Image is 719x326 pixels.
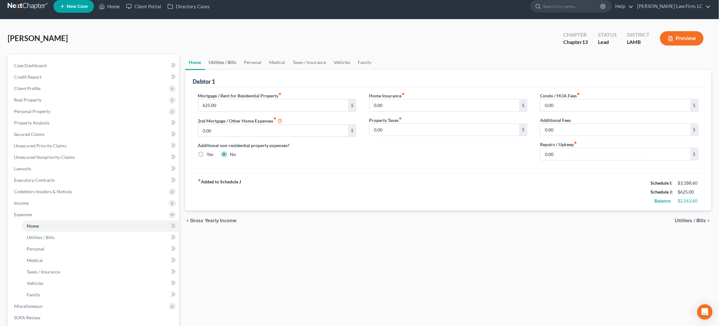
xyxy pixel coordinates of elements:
input: -- [369,124,520,136]
a: Client Portal [123,1,164,12]
a: Personal [240,55,266,70]
div: $ [348,99,356,111]
label: Additional Fees [540,117,571,124]
input: -- [369,99,520,111]
span: Property Analysis [14,120,49,125]
span: Utilities / Bills [27,235,54,240]
div: $625.00 [678,189,699,195]
label: Mortgage / Rent for Residential Property [198,92,282,99]
a: Lawsuits [9,163,179,174]
button: Preview [660,31,704,46]
label: Repairs / Upkeep [540,141,577,148]
span: Unsecured Nonpriority Claims [14,154,75,160]
strong: Schedule I: [651,180,673,186]
span: Client Profile [14,86,40,91]
div: Chapter [563,31,588,39]
label: Additional non-residential property expenses? [198,142,356,149]
span: 13 [582,39,588,45]
button: chevron_left Gross Yearly Income [185,218,237,223]
span: Unsecured Priority Claims [14,143,67,148]
div: Status [598,31,617,39]
div: Chapter [563,39,588,46]
label: No [230,151,236,158]
i: fiber_manual_record [577,92,580,96]
input: -- [540,124,691,136]
span: Credit Report [14,74,41,80]
i: fiber_manual_record [402,92,405,96]
label: 2nd Mortgage / Other Home Expenses [198,117,283,124]
span: SOFA Review [14,315,40,320]
i: fiber_manual_record [274,117,277,120]
a: Case Dashboard [9,60,179,71]
a: Credit Report [9,71,179,83]
span: Codebtors Insiders & Notices [14,189,72,194]
i: fiber_manual_record [279,92,282,96]
a: Vehicles [22,278,179,289]
span: Expenses [14,212,32,217]
span: Miscellaneous [14,303,42,309]
div: $ [691,99,698,111]
div: Open Intercom Messenger [697,304,713,320]
a: Utilities / Bills [205,55,240,70]
a: Executory Contracts [9,174,179,186]
span: Income [14,200,29,206]
span: Case Dashboard [14,63,46,68]
strong: Schedule J: [651,189,673,195]
span: Real Property [14,97,41,103]
a: Help [612,1,634,12]
a: Vehicles [330,55,354,70]
span: New Case [67,4,88,9]
span: Gross Yearly Income [190,218,237,223]
span: Executory Contracts [14,177,55,183]
div: $ [519,124,527,136]
span: Utilities / Bills [675,218,706,223]
span: Medical [27,258,43,263]
span: Personal [27,246,44,252]
a: SOFA Review [9,312,179,323]
span: Vehicles [27,280,43,286]
span: Secured Claims [14,131,45,137]
a: Medical [22,255,179,266]
a: Property Analysis [9,117,179,129]
a: Unsecured Priority Claims [9,140,179,152]
div: $ [348,125,356,137]
label: Property Taxes [369,117,402,124]
span: Lawsuits [14,166,31,171]
div: Lead [598,39,617,46]
a: Taxes / Insurance [22,266,179,278]
label: Condo / HOA Fees [540,92,580,99]
a: Unsecured Nonpriority Claims [9,152,179,163]
button: Utilities / Bills chevron_right [675,218,711,223]
div: $ [691,124,698,136]
div: $ [691,148,698,160]
span: Family [27,292,40,297]
strong: Added to Schedule J [198,179,241,205]
a: Directory Cases [164,1,213,12]
span: Home [27,223,39,229]
i: chevron_left [185,218,190,223]
strong: Balance: [655,198,672,203]
span: Taxes / Insurance [27,269,60,274]
span: Personal Property [14,109,50,114]
a: Family [22,289,179,301]
a: Home [22,220,179,232]
i: fiber_manual_record [574,141,577,144]
a: Family [354,55,375,70]
input: -- [540,99,691,111]
a: Secured Claims [9,129,179,140]
a: [PERSON_NAME] Law Firm, LC [634,1,711,12]
label: Yes [207,151,214,158]
div: $ [519,99,527,111]
a: Utilities / Bills [22,232,179,243]
label: Home Insurance [369,92,405,99]
div: $2,563.60 [678,198,699,204]
input: -- [198,125,349,137]
input: -- [540,148,691,160]
input: -- [198,99,349,111]
a: Medical [266,55,289,70]
a: Home [185,55,205,70]
div: District [627,31,650,39]
a: Taxes / Insurance [289,55,330,70]
i: fiber_manual_record [198,179,201,182]
i: fiber_manual_record [399,117,402,120]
